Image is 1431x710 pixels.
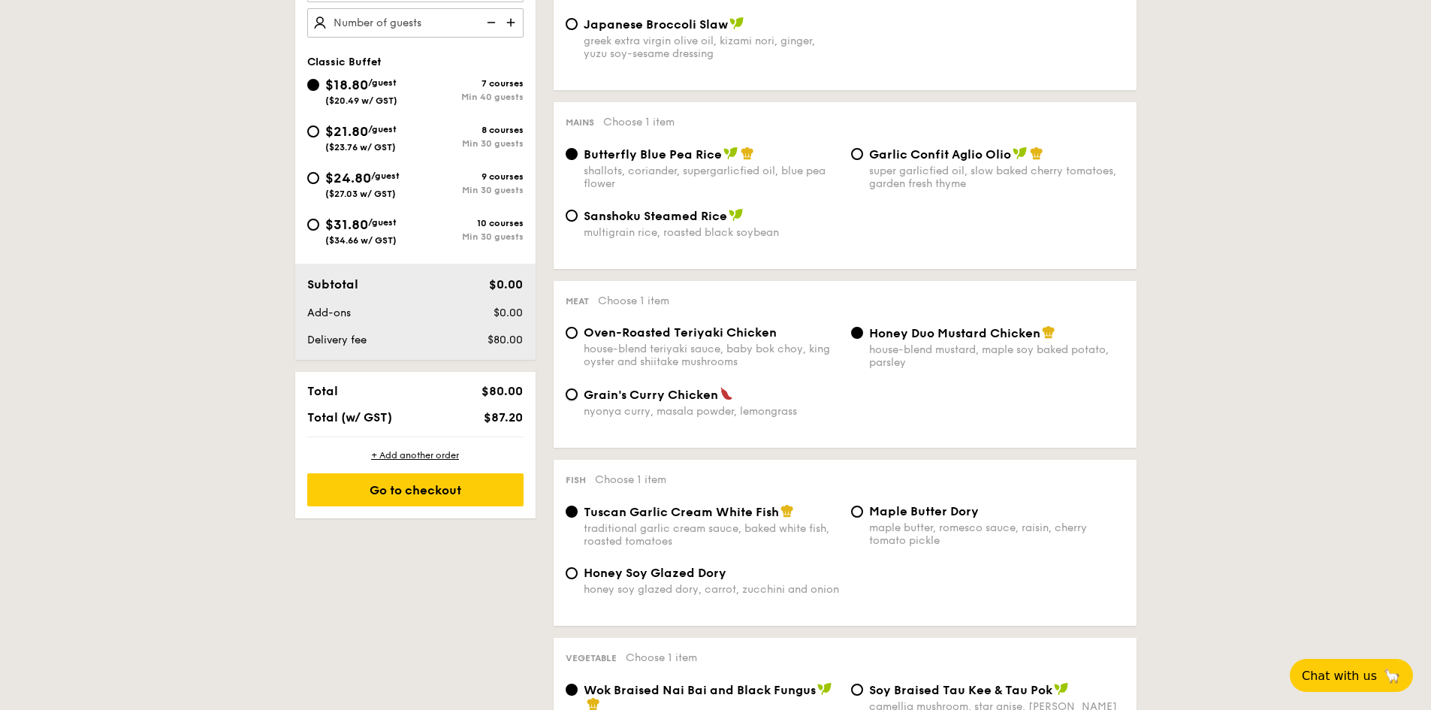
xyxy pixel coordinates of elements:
[307,56,382,68] span: Classic Buffet
[566,506,578,518] input: Tuscan Garlic Cream White Fishtraditional garlic cream sauce, baked white fish, roasted tomatoes
[566,327,578,339] input: Oven-Roasted Teriyaki Chickenhouse-blend teriyaki sauce, baby bok choy, king oyster and shiitake ...
[584,505,779,519] span: Tuscan Garlic Cream White Fish
[415,231,524,242] div: Min 30 guests
[595,473,666,486] span: Choose 1 item
[371,171,400,181] span: /guest
[817,682,832,696] img: icon-vegan.f8ff3823.svg
[869,521,1125,547] div: maple butter, romesco sauce, raisin, cherry tomato pickle
[325,235,397,246] span: ($34.66 w/ GST)
[307,172,319,184] input: $24.80/guest($27.03 w/ GST)9 coursesMin 30 guests
[780,504,794,518] img: icon-chef-hat.a58ddaea.svg
[325,189,396,199] span: ($27.03 w/ GST)
[566,296,589,307] span: Meat
[566,388,578,400] input: Grain's Curry Chickennyonya curry, masala powder, lemongrass
[584,343,839,368] div: house-blend teriyaki sauce, baby bok choy, king oyster and shiitake mushrooms
[1290,659,1413,692] button: Chat with us🦙
[482,384,523,398] span: $80.00
[307,307,351,319] span: Add-ons
[626,651,697,664] span: Choose 1 item
[566,653,617,663] span: Vegetable
[869,683,1052,697] span: ⁠Soy Braised Tau Kee & Tau Pok
[415,218,524,228] div: 10 courses
[307,410,392,424] span: Total (w/ GST)
[584,522,839,548] div: traditional garlic cream sauce, baked white fish, roasted tomatoes
[1042,325,1055,339] img: icon-chef-hat.a58ddaea.svg
[584,388,718,402] span: Grain's Curry Chicken
[851,148,863,160] input: Garlic Confit Aglio Oliosuper garlicfied oil, slow baked cherry tomatoes, garden fresh thyme
[729,208,744,222] img: icon-vegan.f8ff3823.svg
[307,384,338,398] span: Total
[415,125,524,135] div: 8 courses
[720,387,733,400] img: icon-spicy.37a8142b.svg
[488,334,523,346] span: $80.00
[566,117,594,128] span: Mains
[584,325,777,340] span: Oven-Roasted Teriyaki Chicken
[325,170,371,186] span: $24.80
[325,216,368,233] span: $31.80
[566,684,578,696] input: Wok Braised Nai Bai and Black Fungussuperior mushroom oyster soy sauce, crunchy black fungus, poa...
[851,327,863,339] input: Honey Duo Mustard Chickenhouse-blend mustard, maple soy baked potato, parsley
[368,217,397,228] span: /guest
[851,506,863,518] input: Maple Butter Dorymaple butter, romesco sauce, raisin, cherry tomato pickle
[869,343,1125,369] div: house-blend mustard, maple soy baked potato, parsley
[869,165,1125,190] div: super garlicfied oil, slow baked cherry tomatoes, garden fresh thyme
[584,583,839,596] div: honey soy glazed dory, carrot, zucchini and onion
[566,148,578,160] input: Butterfly Blue Pea Riceshallots, coriander, supergarlicfied oil, blue pea flower
[584,226,839,239] div: multigrain rice, roasted black soybean
[307,8,524,38] input: Number of guests
[851,684,863,696] input: ⁠Soy Braised Tau Kee & Tau Pokcamellia mushroom, star anise, [PERSON_NAME]
[584,566,726,580] span: Honey Soy Glazed Dory
[584,405,839,418] div: nyonya curry, masala powder, lemongrass
[566,475,586,485] span: Fish
[584,165,839,190] div: shallots, coriander, supergarlicfied oil, blue pea flower
[325,142,396,153] span: ($23.76 w/ GST)
[584,209,727,223] span: Sanshoku Steamed Rice
[1013,147,1028,160] img: icon-vegan.f8ff3823.svg
[325,123,368,140] span: $21.80
[1383,667,1401,684] span: 🦙
[584,683,816,697] span: Wok Braised Nai Bai and Black Fungus
[415,171,524,182] div: 9 courses
[307,125,319,137] input: $21.80/guest($23.76 w/ GST)8 coursesMin 30 guests
[307,79,319,91] input: $18.80/guest($20.49 w/ GST)7 coursesMin 40 guests
[584,35,839,60] div: greek extra virgin olive oil, kizami nori, ginger, yuzu soy-sesame dressing
[1030,147,1043,160] img: icon-chef-hat.a58ddaea.svg
[484,410,523,424] span: $87.20
[307,449,524,461] div: + Add another order
[415,185,524,195] div: Min 30 guests
[869,504,979,518] span: Maple Butter Dory
[307,219,319,231] input: $31.80/guest($34.66 w/ GST)10 coursesMin 30 guests
[603,116,675,128] span: Choose 1 item
[325,77,368,93] span: $18.80
[307,473,524,506] div: Go to checkout
[566,210,578,222] input: Sanshoku Steamed Ricemultigrain rice, roasted black soybean
[415,138,524,149] div: Min 30 guests
[368,77,397,88] span: /guest
[489,277,523,292] span: $0.00
[723,147,738,160] img: icon-vegan.f8ff3823.svg
[307,277,358,292] span: Subtotal
[415,78,524,89] div: 7 courses
[566,18,578,30] input: Japanese Broccoli Slawgreek extra virgin olive oil, kizami nori, ginger, yuzu soy-sesame dressing
[566,567,578,579] input: Honey Soy Glazed Doryhoney soy glazed dory, carrot, zucchini and onion
[598,295,669,307] span: Choose 1 item
[1302,669,1377,683] span: Chat with us
[494,307,523,319] span: $0.00
[729,17,744,30] img: icon-vegan.f8ff3823.svg
[479,8,501,37] img: icon-reduce.1d2dbef1.svg
[415,92,524,102] div: Min 40 guests
[741,147,754,160] img: icon-chef-hat.a58ddaea.svg
[501,8,524,37] img: icon-add.58712e84.svg
[1054,682,1069,696] img: icon-vegan.f8ff3823.svg
[325,95,397,106] span: ($20.49 w/ GST)
[584,17,728,32] span: Japanese Broccoli Slaw
[307,334,367,346] span: Delivery fee
[584,147,722,162] span: Butterfly Blue Pea Rice
[869,147,1011,162] span: Garlic Confit Aglio Olio
[869,326,1040,340] span: Honey Duo Mustard Chicken
[368,124,397,134] span: /guest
